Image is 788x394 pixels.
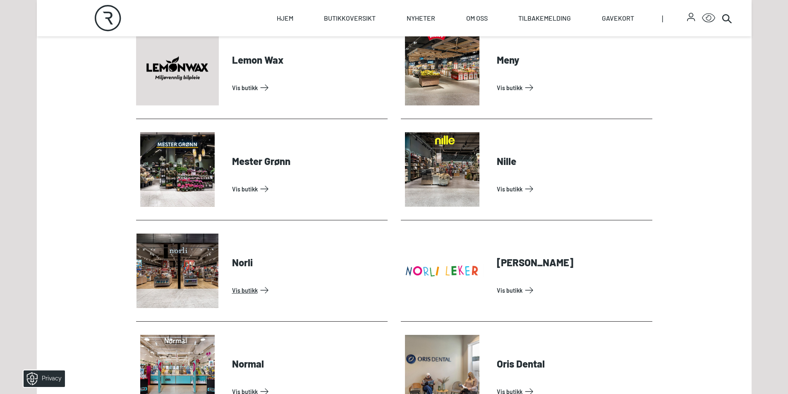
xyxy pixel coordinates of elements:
[497,81,649,94] a: Vis Butikk: Meny
[497,182,649,196] a: Vis Butikk: Nille
[232,81,384,94] a: Vis Butikk: Lemon Wax
[232,284,384,297] a: Vis Butikk: Norli
[702,12,715,25] button: Open Accessibility Menu
[8,368,76,390] iframe: Manage Preferences
[232,182,384,196] a: Vis Butikk: Mester Grønn
[497,284,649,297] a: Vis Butikk: Norli Leker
